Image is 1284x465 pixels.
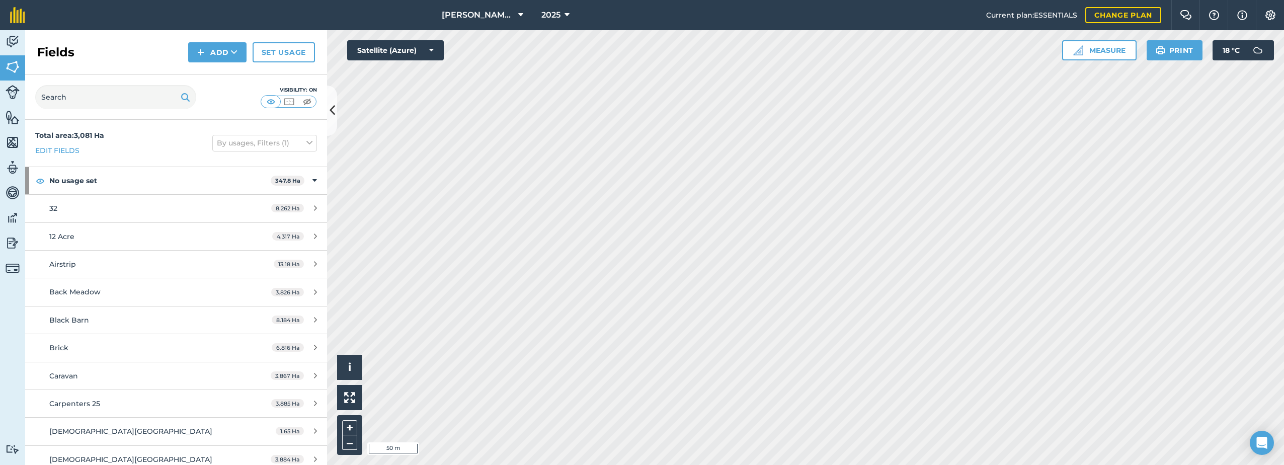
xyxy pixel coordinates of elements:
span: 3.867 Ha [271,371,304,380]
a: Back Meadow3.826 Ha [25,278,327,305]
img: svg+xml;base64,PD94bWwgdmVyc2lvbj0iMS4wIiBlbmNvZGluZz0idXRmLTgiPz4KPCEtLSBHZW5lcmF0b3I6IEFkb2JlIE... [6,185,20,200]
img: svg+xml;base64,PD94bWwgdmVyc2lvbj0iMS4wIiBlbmNvZGluZz0idXRmLTgiPz4KPCEtLSBHZW5lcmF0b3I6IEFkb2JlIE... [1248,40,1268,60]
span: [DEMOGRAPHIC_DATA][GEOGRAPHIC_DATA] [49,427,212,436]
a: Carpenters 253.885 Ha [25,390,327,417]
span: 3.826 Ha [271,288,304,296]
img: svg+xml;base64,PD94bWwgdmVyc2lvbj0iMS4wIiBlbmNvZGluZz0idXRmLTgiPz4KPCEtLSBHZW5lcmF0b3I6IEFkb2JlIE... [6,261,20,275]
button: Add [188,42,247,62]
a: Caravan3.867 Ha [25,362,327,390]
span: Caravan [49,371,78,380]
a: [DEMOGRAPHIC_DATA][GEOGRAPHIC_DATA]1.65 Ha [25,418,327,445]
img: svg+xml;base64,PHN2ZyB4bWxucz0iaHR0cDovL3d3dy53My5vcmcvMjAwMC9zdmciIHdpZHRoPSI1NiIgaGVpZ2h0PSI2MC... [6,135,20,150]
img: svg+xml;base64,PD94bWwgdmVyc2lvbj0iMS4wIiBlbmNvZGluZz0idXRmLTgiPz4KPCEtLSBHZW5lcmF0b3I6IEFkb2JlIE... [6,160,20,175]
span: [DEMOGRAPHIC_DATA][GEOGRAPHIC_DATA] [49,455,212,464]
span: Brick [49,343,68,352]
span: [PERSON_NAME] Farm Life [442,9,514,21]
img: svg+xml;base64,PD94bWwgdmVyc2lvbj0iMS4wIiBlbmNvZGluZz0idXRmLTgiPz4KPCEtLSBHZW5lcmF0b3I6IEFkb2JlIE... [6,34,20,49]
span: Carpenters 25 [49,399,100,408]
a: 12 Acre4.317 Ha [25,223,327,250]
a: Airstrip13.18 Ha [25,251,327,278]
a: Brick6.816 Ha [25,334,327,361]
div: Visibility: On [261,86,317,94]
button: i [337,355,362,380]
span: 12 Acre [49,232,74,241]
span: 2025 [541,9,560,21]
img: Two speech bubbles overlapping with the left bubble in the forefront [1180,10,1192,20]
span: Black Barn [49,316,89,325]
button: 18 °C [1213,40,1274,60]
span: Current plan : ESSENTIALS [986,10,1077,21]
div: Open Intercom Messenger [1250,431,1274,455]
button: + [342,420,357,435]
a: Edit fields [35,145,79,156]
strong: No usage set [49,167,271,194]
a: 328.262 Ha [25,195,327,222]
img: fieldmargin Logo [10,7,25,23]
img: svg+xml;base64,PHN2ZyB4bWxucz0iaHR0cDovL3d3dy53My5vcmcvMjAwMC9zdmciIHdpZHRoPSIxNCIgaGVpZ2h0PSIyNC... [197,46,204,58]
span: 4.317 Ha [272,232,304,241]
span: Airstrip [49,260,76,269]
img: svg+xml;base64,PD94bWwgdmVyc2lvbj0iMS4wIiBlbmNvZGluZz0idXRmLTgiPz4KPCEtLSBHZW5lcmF0b3I6IEFkb2JlIE... [6,85,20,99]
button: – [342,435,357,450]
img: svg+xml;base64,PHN2ZyB4bWxucz0iaHR0cDovL3d3dy53My5vcmcvMjAwMC9zdmciIHdpZHRoPSI1NiIgaGVpZ2h0PSI2MC... [6,59,20,74]
span: 3.884 Ha [271,455,304,463]
button: By usages, Filters (1) [212,135,317,151]
span: 1.65 Ha [276,427,304,435]
a: Black Barn8.184 Ha [25,306,327,334]
img: svg+xml;base64,PD94bWwgdmVyc2lvbj0iMS4wIiBlbmNvZGluZz0idXRmLTgiPz4KPCEtLSBHZW5lcmF0b3I6IEFkb2JlIE... [6,444,20,454]
img: svg+xml;base64,PHN2ZyB4bWxucz0iaHR0cDovL3d3dy53My5vcmcvMjAwMC9zdmciIHdpZHRoPSIxOSIgaGVpZ2h0PSIyNC... [1156,44,1165,56]
img: Four arrows, one pointing top left, one top right, one bottom right and the last bottom left [344,392,355,403]
img: Ruler icon [1073,45,1083,55]
img: svg+xml;base64,PD94bWwgdmVyc2lvbj0iMS4wIiBlbmNvZGluZz0idXRmLTgiPz4KPCEtLSBHZW5lcmF0b3I6IEFkb2JlIE... [6,210,20,225]
div: No usage set347.8 Ha [25,167,327,194]
span: 13.18 Ha [274,260,304,268]
button: Print [1147,40,1203,60]
button: Satellite (Azure) [347,40,444,60]
span: i [348,361,351,373]
input: Search [35,85,196,109]
img: svg+xml;base64,PHN2ZyB4bWxucz0iaHR0cDovL3d3dy53My5vcmcvMjAwMC9zdmciIHdpZHRoPSI1MCIgaGVpZ2h0PSI0MC... [301,97,313,107]
span: 8.184 Ha [272,316,304,324]
img: svg+xml;base64,PHN2ZyB4bWxucz0iaHR0cDovL3d3dy53My5vcmcvMjAwMC9zdmciIHdpZHRoPSIxOCIgaGVpZ2h0PSIyNC... [36,175,45,187]
a: Set usage [253,42,315,62]
img: svg+xml;base64,PHN2ZyB4bWxucz0iaHR0cDovL3d3dy53My5vcmcvMjAwMC9zdmciIHdpZHRoPSI1NiIgaGVpZ2h0PSI2MC... [6,110,20,125]
button: Measure [1062,40,1137,60]
img: svg+xml;base64,PD94bWwgdmVyc2lvbj0iMS4wIiBlbmNvZGluZz0idXRmLTgiPz4KPCEtLSBHZW5lcmF0b3I6IEFkb2JlIE... [6,236,20,251]
strong: Total area : 3,081 Ha [35,131,104,140]
strong: 347.8 Ha [275,177,300,184]
img: svg+xml;base64,PHN2ZyB4bWxucz0iaHR0cDovL3d3dy53My5vcmcvMjAwMC9zdmciIHdpZHRoPSI1MCIgaGVpZ2h0PSI0MC... [265,97,277,107]
span: 6.816 Ha [272,343,304,352]
span: Back Meadow [49,287,101,296]
span: 18 ° C [1223,40,1240,60]
img: svg+xml;base64,PHN2ZyB4bWxucz0iaHR0cDovL3d3dy53My5vcmcvMjAwMC9zdmciIHdpZHRoPSIxNyIgaGVpZ2h0PSIxNy... [1237,9,1247,21]
h2: Fields [37,44,74,60]
span: 3.885 Ha [271,399,304,408]
a: Change plan [1085,7,1161,23]
img: A cog icon [1264,10,1276,20]
span: 8.262 Ha [271,204,304,212]
img: svg+xml;base64,PHN2ZyB4bWxucz0iaHR0cDovL3d3dy53My5vcmcvMjAwMC9zdmciIHdpZHRoPSI1MCIgaGVpZ2h0PSI0MC... [283,97,295,107]
span: 32 [49,204,57,213]
img: A question mark icon [1208,10,1220,20]
img: svg+xml;base64,PHN2ZyB4bWxucz0iaHR0cDovL3d3dy53My5vcmcvMjAwMC9zdmciIHdpZHRoPSIxOSIgaGVpZ2h0PSIyNC... [181,91,190,103]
